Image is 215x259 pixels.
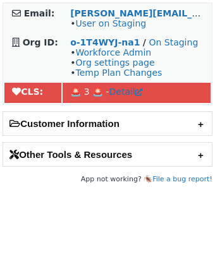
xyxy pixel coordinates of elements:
[3,112,212,135] h2: Customer Information
[24,8,55,18] strong: Email:
[75,68,162,78] a: Temp Plan Changes
[152,175,212,183] a: File a bug report!
[143,37,146,47] strong: /
[70,37,140,47] a: o-1T4WYJ-na1
[70,47,162,78] span: • • •
[75,47,151,57] a: Workforce Admin
[12,87,43,97] strong: CLS:
[3,173,212,186] footer: App not working? 🪳
[70,18,146,28] span: •
[75,57,154,68] a: Org settings page
[75,18,146,28] a: User on Staging
[149,37,198,47] a: On Staging
[63,83,211,103] td: 🚨 3 🚨 -
[3,143,212,166] h2: Other Tools & Resources
[23,37,58,47] strong: Org ID:
[109,87,142,97] a: Detail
